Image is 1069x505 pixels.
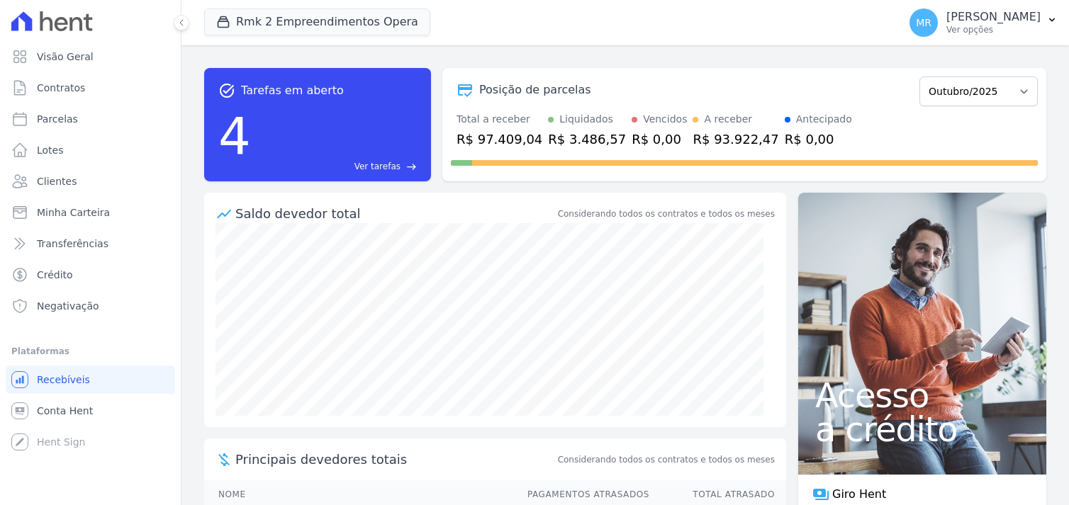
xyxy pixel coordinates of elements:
p: [PERSON_NAME] [946,10,1041,24]
a: Clientes [6,167,175,195]
div: Plataformas [11,343,169,360]
span: Giro Hent [832,486,886,503]
div: Antecipado [796,112,852,127]
a: Contratos [6,74,175,102]
a: Negativação [6,292,175,320]
div: Considerando todos os contratos e todos os meses [558,208,775,220]
span: Minha Carteira [37,205,110,220]
p: Ver opções [946,24,1041,35]
div: A receber [704,112,752,127]
div: Saldo devedor total [235,204,555,223]
span: Negativação [37,299,99,313]
div: 4 [218,99,251,173]
a: Minha Carteira [6,198,175,227]
div: Posição de parcelas [479,81,591,98]
span: a crédito [815,412,1029,446]
div: R$ 93.922,47 [693,130,778,149]
a: Visão Geral [6,42,175,71]
a: Ver tarefas east [257,160,417,173]
span: Visão Geral [37,50,94,64]
a: Conta Hent [6,397,175,425]
div: R$ 3.486,57 [548,130,626,149]
span: Principais devedores totais [235,450,555,469]
a: Recebíveis [6,365,175,394]
a: Crédito [6,261,175,289]
div: R$ 97.409,04 [457,130,542,149]
span: Acesso [815,378,1029,412]
span: Crédito [37,268,73,282]
span: Considerando todos os contratos e todos os meses [558,453,775,466]
span: Conta Hent [37,404,93,418]
div: R$ 0,00 [785,130,852,149]
span: Contratos [37,81,85,95]
span: Clientes [37,174,77,188]
div: Total a receber [457,112,542,127]
button: MR [PERSON_NAME] Ver opções [898,3,1069,42]
a: Lotes [6,136,175,164]
span: task_alt [218,82,235,99]
span: Recebíveis [37,373,90,387]
a: Parcelas [6,105,175,133]
div: R$ 0,00 [632,130,687,149]
span: east [406,161,417,172]
span: Tarefas em aberto [241,82,344,99]
span: Parcelas [37,112,78,126]
div: Vencidos [643,112,687,127]
span: Ver tarefas [354,160,401,173]
a: Transferências [6,229,175,258]
span: MR [916,18,931,28]
span: Transferências [37,237,108,251]
div: Liquidados [559,112,613,127]
button: Rmk 2 Empreendimentos Opera [204,8,430,35]
span: Lotes [37,143,64,157]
